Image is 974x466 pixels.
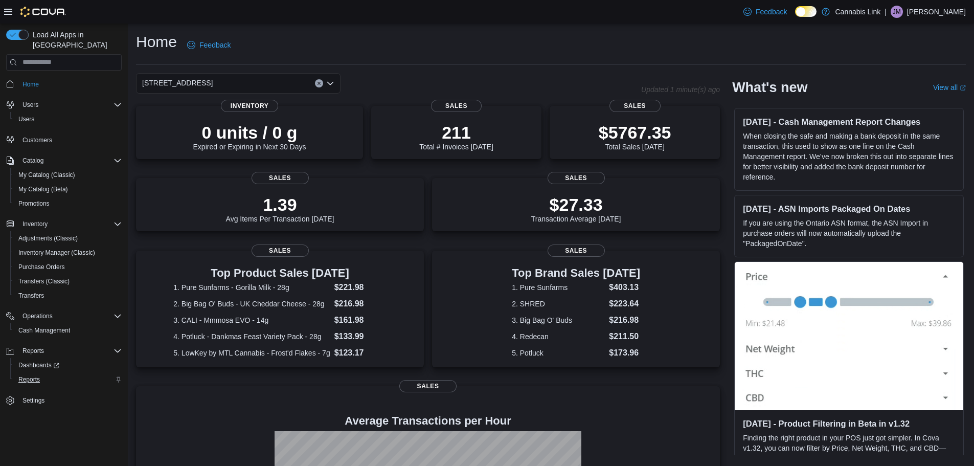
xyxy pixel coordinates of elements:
dd: $216.98 [609,314,640,326]
h2: What's new [732,79,807,96]
a: View allExternal link [933,83,966,92]
button: Catalog [18,154,48,167]
span: Feedback [199,40,231,50]
svg: External link [960,85,966,91]
h1: Home [136,32,177,52]
span: Inventory [221,100,278,112]
span: Promotions [18,199,50,208]
span: [STREET_ADDRESS] [142,77,213,89]
p: When closing the safe and making a bank deposit in the same transaction, this used to show as one... [743,131,955,182]
p: If you are using the Ontario ASN format, the ASN Import in purchase orders will now automatically... [743,218,955,249]
button: Inventory [2,217,126,231]
div: Expired or Expiring in Next 30 Days [193,122,306,151]
button: Reports [18,345,48,357]
span: Home [22,80,39,88]
p: $27.33 [531,194,621,215]
span: Transfers [14,290,122,302]
dd: $223.64 [609,298,640,310]
span: Sales [252,245,309,257]
span: Purchase Orders [14,261,122,273]
span: Users [18,99,122,111]
span: Catalog [22,157,43,165]
a: Transfers [14,290,48,302]
a: Feedback [183,35,235,55]
span: Promotions [14,197,122,210]
button: Inventory Manager (Classic) [10,246,126,260]
button: Customers [2,132,126,147]
a: Dashboards [10,358,126,372]
div: Transaction Average [DATE] [531,194,621,223]
p: Updated 1 minute(s) ago [641,85,720,94]
dt: 5. Potluck [512,348,605,358]
button: Open list of options [326,79,334,87]
span: Sales [609,100,661,112]
h3: [DATE] - Cash Management Report Changes [743,117,955,127]
button: My Catalog (Beta) [10,182,126,196]
button: Transfers [10,289,126,303]
span: Reports [14,373,122,386]
span: Inventory [18,218,122,230]
a: Customers [18,134,56,146]
dd: $221.98 [334,281,387,294]
p: $5767.35 [599,122,671,143]
a: Inventory Manager (Classic) [14,247,99,259]
button: Adjustments (Classic) [10,231,126,246]
dt: 2. SHRED [512,299,605,309]
span: Transfers (Classic) [18,277,70,285]
dd: $123.17 [334,347,387,359]
button: Inventory [18,218,52,230]
p: | [885,6,887,18]
a: Transfers (Classic) [14,275,74,287]
dd: $216.98 [334,298,387,310]
dd: $403.13 [609,281,640,294]
button: Operations [2,309,126,323]
span: Cash Management [14,324,122,337]
span: Users [14,113,122,125]
button: Promotions [10,196,126,211]
dd: $161.98 [334,314,387,326]
button: Users [10,112,126,126]
div: Julian Milne [891,6,903,18]
span: My Catalog (Classic) [18,171,75,179]
div: Avg Items Per Transaction [DATE] [226,194,334,223]
a: Dashboards [14,359,63,371]
p: 1.39 [226,194,334,215]
h3: Top Product Sales [DATE] [173,267,387,279]
span: Users [22,101,38,109]
p: 0 units / 0 g [193,122,306,143]
span: Transfers [18,292,44,300]
a: Promotions [14,197,54,210]
span: Settings [18,394,122,407]
dt: 4. Redecan [512,331,605,342]
a: Reports [14,373,44,386]
a: My Catalog (Beta) [14,183,72,195]
img: Cova [20,7,66,17]
span: My Catalog (Classic) [14,169,122,181]
span: Customers [18,134,122,146]
span: Sales [399,380,457,392]
h3: [DATE] - ASN Imports Packaged On Dates [743,204,955,214]
dt: 1. Pure Sunfarms [512,282,605,293]
div: Total # Invoices [DATE] [419,122,493,151]
a: Users [14,113,38,125]
dt: 5. LowKey by MTL Cannabis - Frost'd Flakes - 7g [173,348,330,358]
span: Dashboards [14,359,122,371]
span: Reports [18,375,40,384]
a: Settings [18,394,49,407]
a: My Catalog (Classic) [14,169,79,181]
dd: $133.99 [334,330,387,343]
dd: $173.96 [609,347,640,359]
a: Home [18,78,43,91]
button: Transfers (Classic) [10,274,126,289]
span: Adjustments (Classic) [18,234,78,242]
dt: 3. CALI - Mmmosa EVO - 14g [173,315,330,325]
span: Dashboards [18,361,59,369]
span: Feedback [756,7,787,17]
span: Sales [252,172,309,184]
a: Feedback [739,2,791,22]
span: Settings [22,396,44,405]
dt: 3. Big Bag O' Buds [512,315,605,325]
h3: Top Brand Sales [DATE] [512,267,640,279]
button: Home [2,77,126,92]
